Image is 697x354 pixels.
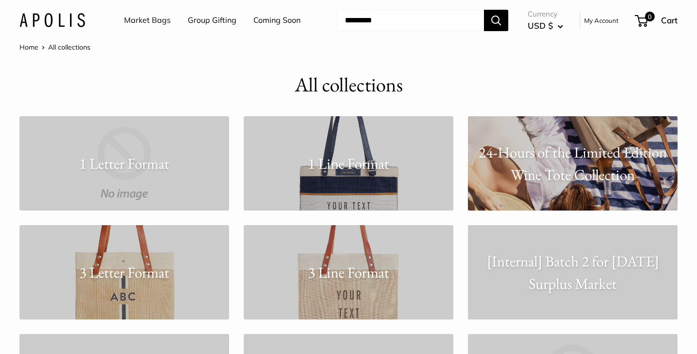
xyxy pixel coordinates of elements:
[244,152,453,175] p: 1 Line Format
[19,225,229,319] a: 3 Letter Format
[19,43,38,52] a: Home
[295,71,403,99] h1: All collections
[645,12,655,21] span: 0
[337,10,484,31] input: Search...
[19,13,85,27] img: Apolis
[528,18,563,34] button: USD $
[48,43,90,52] span: All collections
[188,13,236,28] a: Group Gifting
[661,15,678,25] span: Cart
[584,15,619,26] a: My Account
[244,225,453,319] a: 3 Line Format
[19,261,229,283] p: 3 Letter Format
[244,116,453,211] a: 1 Line Format
[468,225,678,319] a: [Internal] Batch 2 for [DATE] Surplus Market
[528,20,553,31] span: USD $
[19,41,90,53] nav: Breadcrumb
[468,249,678,295] p: [Internal] Batch 2 for [DATE] Surplus Market
[19,152,229,175] p: 1 Letter Format
[124,13,171,28] a: Market Bags
[636,13,678,28] a: 0 Cart
[244,261,453,283] p: 3 Line Format
[528,7,563,21] span: Currency
[468,116,678,211] a: 24-Hours of the Limited Edition Wine Tote Collection
[484,10,508,31] button: Search
[253,13,301,28] a: Coming Soon
[19,116,229,211] a: 1 Letter Format
[468,141,678,186] p: 24-Hours of the Limited Edition Wine Tote Collection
